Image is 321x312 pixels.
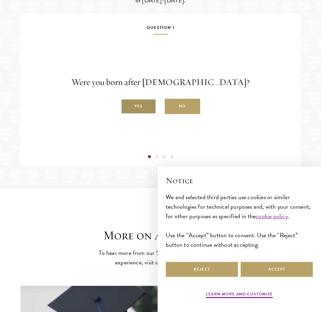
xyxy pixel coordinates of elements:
label: Yes [121,99,156,114]
button: Reject [166,262,238,277]
h2: Notice [166,175,313,186]
p: Were you born after [DEMOGRAPHIC_DATA]? [26,76,295,89]
label: No [165,99,200,114]
h5: Question 1 [26,24,295,35]
p: To hear more from our Scholars about the student experience, visit our . [94,248,227,267]
div: We and selected third parties use cookies or similar technologies for technical purposes and, wit... [166,192,313,249]
a: cookie policy [256,211,288,221]
button: Learn more and customize [206,291,273,299]
button: Accept [241,262,313,277]
h3: More on Admissions [55,228,266,243]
